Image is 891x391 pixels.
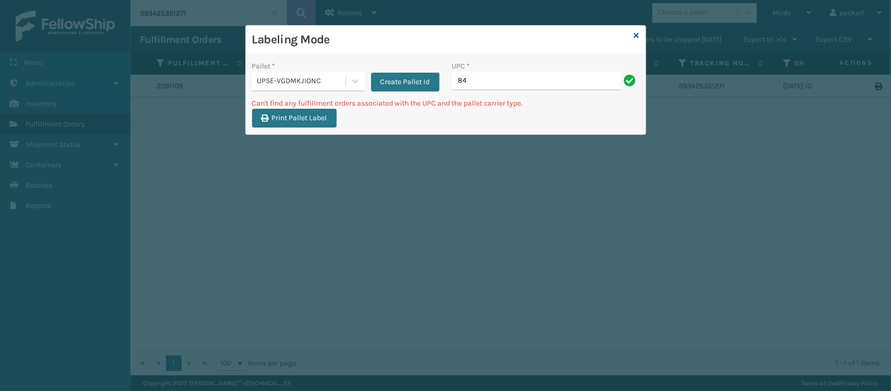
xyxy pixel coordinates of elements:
[371,73,439,91] button: Create Pallet Id
[252,98,639,109] p: Can't find any fulfillment orders associated with the UPC and the pallet carrier type.
[452,61,470,72] label: UPC
[252,61,276,72] label: Pallet
[252,109,337,128] button: Print Pallet Label
[257,76,347,87] div: UPSE-VGDMKJIONC
[252,32,630,48] h3: Labeling Mode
